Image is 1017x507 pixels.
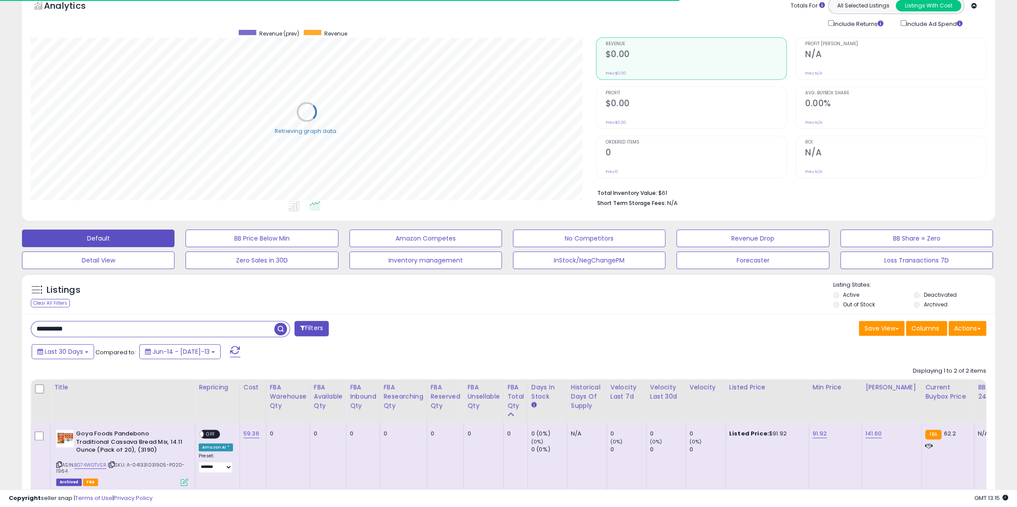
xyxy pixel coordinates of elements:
div: 0 [314,430,339,438]
div: N/A [978,430,1007,438]
div: 0 [610,446,646,453]
button: Jun-14 - [DATE]-13 [139,344,221,359]
div: FBA inbound Qty [350,383,376,410]
div: Retrieving graph data.. [275,127,339,135]
div: 0 [690,446,725,453]
span: Jun-14 - [DATE]-13 [153,347,210,356]
a: 141.60 [865,429,882,438]
span: Profit [606,91,786,96]
div: Velocity Last 7d [610,383,643,401]
button: InStock/NegChangePM [513,252,665,269]
button: Save View [859,321,904,336]
b: Goya Foods Pandebono Traditional Cassava Bread Mix, 14.11 Ounce (Pack of 20), (3190) [76,430,183,457]
div: Cost [243,383,262,392]
button: Last 30 Days [32,344,94,359]
button: Columns [906,321,947,336]
div: 0 [610,430,646,438]
img: 51twVX2vQUL._SL40_.jpg [56,430,74,447]
div: 0 [650,430,686,438]
div: Preset: [199,453,233,473]
div: 0 (0%) [531,430,567,438]
h2: $0.00 [606,98,786,110]
button: BB Price Below Min [185,230,338,247]
div: Current Buybox Price [925,383,970,401]
small: Prev: $0.00 [606,71,626,76]
div: Displaying 1 to 2 of 2 items [913,367,986,375]
small: (0%) [690,438,702,445]
button: Amazon Competes [349,230,502,247]
div: Clear All Filters [31,299,70,307]
div: Velocity [690,383,722,392]
span: 62.2 [944,429,956,438]
small: (0%) [650,438,662,445]
div: Listed Price [729,383,805,392]
div: seller snap | | [9,494,153,503]
div: Title [54,383,191,392]
div: Days In Stock [531,383,563,401]
span: Revenue [606,42,786,47]
div: N/A [571,430,600,438]
button: Forecaster [676,252,829,269]
h2: N/A [805,49,986,61]
li: $61 [597,187,980,198]
h2: 0.00% [805,98,986,110]
strong: Copyright [9,494,41,502]
div: FBA Unsellable Qty [467,383,500,410]
span: Avg. Buybox Share [805,91,986,96]
small: Days In Stock. [531,401,537,409]
div: Include Ad Spend [894,18,977,29]
b: Short Term Storage Fees: [597,199,666,207]
a: Privacy Policy [114,494,153,502]
div: Amazon AI * [199,443,233,451]
small: Prev: 0 [606,169,618,174]
div: Velocity Last 30d [650,383,682,401]
div: Include Returns [821,18,894,29]
b: Total Inventory Value: [597,189,657,197]
div: 0 [431,430,457,438]
span: Ordered Items [606,140,786,145]
small: Prev: N/A [805,169,822,174]
div: FBA Warehouse Qty [270,383,306,410]
small: FBA [925,430,941,439]
div: 0 [650,446,686,453]
div: 0 (0%) [531,446,567,453]
h2: N/A [805,147,986,159]
div: 0 [350,430,373,438]
div: 0 [507,430,521,438]
span: ROI [805,140,986,145]
small: (0%) [531,438,544,445]
small: Prev: $0.00 [606,120,626,125]
label: Active [843,291,859,298]
div: ASIN: [56,430,188,485]
span: Columns [912,324,939,333]
span: OFF [203,431,218,438]
span: Listings that have been deleted from Seller Central [56,478,82,486]
small: Prev: N/A [805,71,822,76]
span: N/A [667,199,678,207]
span: Compared to: [95,348,136,356]
div: Min Price [813,383,858,392]
div: 0 [690,430,725,438]
span: | SKU: A-041331031905-P020-1964 [56,461,185,475]
button: Revenue Drop [676,230,829,247]
span: Last 30 Days [45,347,83,356]
div: FBA Reserved Qty [431,383,460,410]
a: B074WGTVSR [74,461,106,469]
button: BB Share = Zero [840,230,993,247]
button: No Competitors [513,230,665,247]
div: FBA Available Qty [314,383,342,410]
h2: $0.00 [606,49,786,61]
b: Listed Price: [729,429,769,438]
div: 0 [467,430,497,438]
button: Default [22,230,174,247]
button: Filters [294,321,329,336]
a: 91.92 [813,429,827,438]
label: Out of Stock [843,301,875,308]
div: Repricing [199,383,236,392]
h2: 0 [606,147,786,159]
a: 59.36 [243,429,259,438]
p: Listing States: [833,281,995,289]
small: (0%) [610,438,623,445]
button: Loss Transactions 7D [840,252,993,269]
label: Archived [923,301,947,308]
